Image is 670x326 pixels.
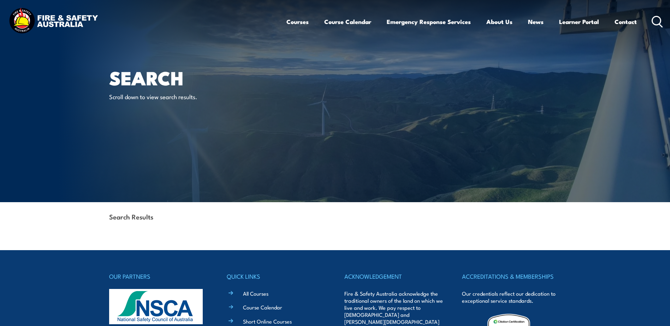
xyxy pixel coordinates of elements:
h4: QUICK LINKS [227,271,326,281]
a: Contact [615,12,637,31]
a: News [528,12,544,31]
a: Courses [286,12,309,31]
a: Emergency Response Services [387,12,471,31]
a: All Courses [243,290,268,297]
h4: ACKNOWLEDGEMENT [344,271,443,281]
strong: Search Results [109,212,153,221]
a: Short Online Courses [243,318,292,325]
p: Our credentials reflect our dedication to exceptional service standards. [462,290,561,304]
p: Scroll down to view search results. [109,92,238,101]
a: Learner Portal [559,12,599,31]
h1: Search [109,69,284,86]
h4: ACCREDITATIONS & MEMBERSHIPS [462,271,561,281]
a: Course Calendar [243,303,282,311]
img: nsca-logo-footer [109,289,203,324]
a: Course Calendar [324,12,371,31]
h4: OUR PARTNERS [109,271,208,281]
a: About Us [486,12,512,31]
